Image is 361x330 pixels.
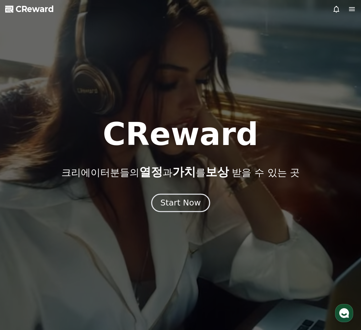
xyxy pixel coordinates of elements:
a: 설정 [84,206,125,222]
span: 대화 [59,216,67,221]
p: 크리에이터분들의 과 를 받을 수 있는 곳 [61,165,300,178]
div: Start Now [160,197,201,208]
span: 열정 [139,165,163,178]
button: Start Now [151,193,210,212]
a: 홈 [2,206,43,222]
span: 홈 [20,216,24,221]
span: 가치 [172,165,196,178]
span: 보상 [205,165,229,178]
a: CReward [5,4,54,14]
span: 설정 [100,216,108,221]
h1: CReward [103,119,258,150]
span: CReward [16,4,54,14]
a: Start Now [153,201,209,207]
a: 대화 [43,206,84,222]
